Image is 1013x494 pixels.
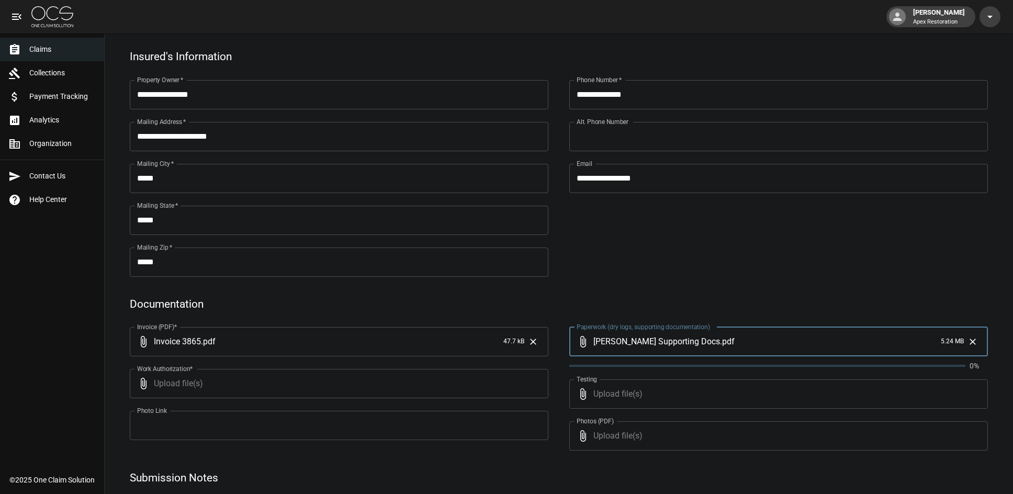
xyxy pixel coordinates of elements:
label: Invoice (PDF)* [137,322,177,331]
span: Contact Us [29,171,96,182]
label: Mailing Zip [137,243,173,252]
label: Property Owner [137,75,184,84]
p: Apex Restoration [913,18,965,27]
span: . pdf [720,335,735,347]
span: [PERSON_NAME] Supporting Docs [593,335,720,347]
label: Testing [577,375,597,384]
span: Payment Tracking [29,91,96,102]
label: Email [577,159,592,168]
div: [PERSON_NAME] [909,7,969,26]
div: © 2025 One Claim Solution [9,475,95,485]
span: Collections [29,68,96,78]
label: Paperwork (dry logs, supporting documentation) [577,322,710,331]
label: Work Authorization* [137,364,193,373]
span: Claims [29,44,96,55]
span: Analytics [29,115,96,126]
span: . pdf [201,335,216,347]
span: Help Center [29,194,96,205]
span: 5.24 MB [941,336,964,347]
span: Upload file(s) [593,379,960,409]
label: Mailing City [137,159,174,168]
label: Alt. Phone Number [577,117,628,126]
span: Upload file(s) [154,369,520,398]
label: Photos (PDF) [577,417,614,425]
span: Upload file(s) [593,421,960,451]
label: Mailing State [137,201,178,210]
label: Phone Number [577,75,622,84]
button: open drawer [6,6,27,27]
span: Invoice 3865 [154,335,201,347]
label: Photo Link [137,406,167,415]
p: 0% [970,361,988,371]
span: 47.7 kB [503,336,524,347]
span: Organization [29,138,96,149]
button: Clear [525,334,541,350]
img: ocs-logo-white-transparent.png [31,6,73,27]
label: Mailing Address [137,117,186,126]
button: Clear [965,334,981,350]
